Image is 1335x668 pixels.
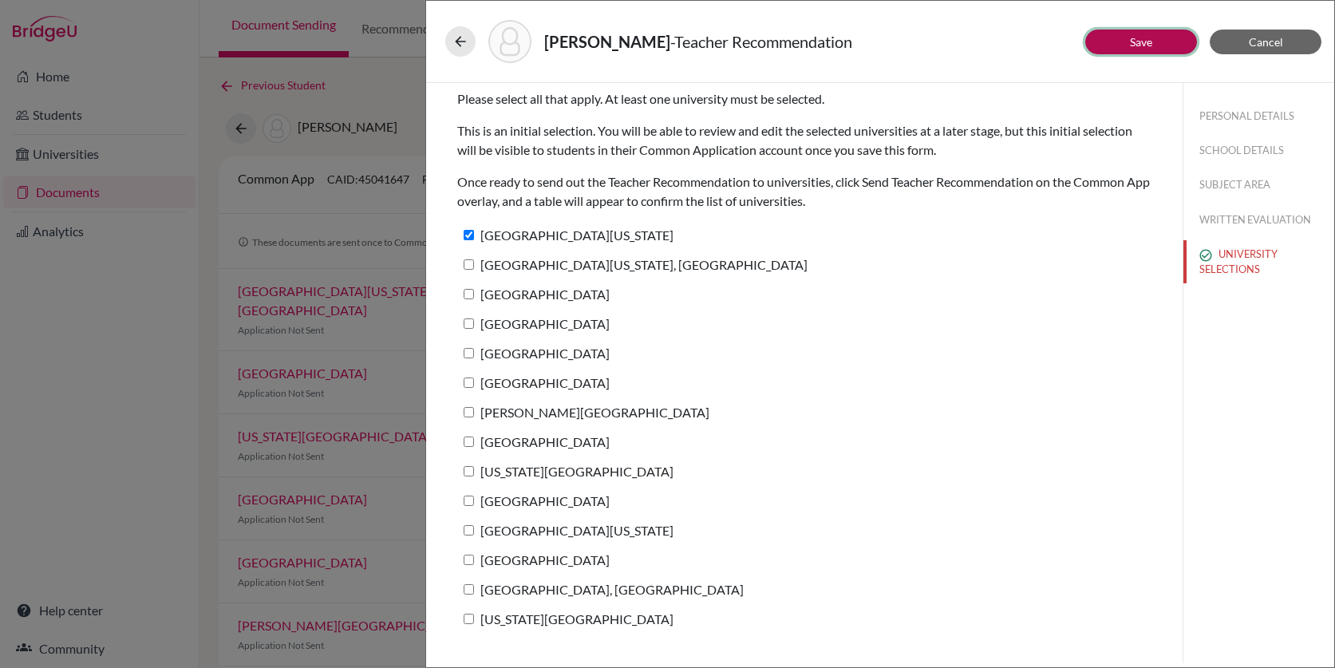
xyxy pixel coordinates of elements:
button: SUBJECT AREA [1183,171,1334,199]
label: [GEOGRAPHIC_DATA][US_STATE] [457,223,673,247]
input: [GEOGRAPHIC_DATA][US_STATE] [464,230,474,240]
p: This is an initial selection. You will be able to review and edit the selected universities at a ... [457,121,1151,160]
label: [GEOGRAPHIC_DATA] [457,312,610,335]
input: [US_STATE][GEOGRAPHIC_DATA] [464,466,474,476]
button: WRITTEN EVALUATION [1183,206,1334,234]
label: [GEOGRAPHIC_DATA][US_STATE] [457,519,673,542]
button: UNIVERSITY SELECTIONS [1183,240,1334,283]
img: check_circle_outline-e4d4ac0f8e9136db5ab2.svg [1199,249,1212,262]
label: [GEOGRAPHIC_DATA], [GEOGRAPHIC_DATA] [457,578,744,601]
label: [GEOGRAPHIC_DATA][US_STATE], [GEOGRAPHIC_DATA] [457,253,808,276]
input: [GEOGRAPHIC_DATA] [464,496,474,506]
label: [PERSON_NAME][GEOGRAPHIC_DATA] [457,401,709,424]
input: [GEOGRAPHIC_DATA][US_STATE] [464,525,474,536]
p: Please select all that apply. At least one university must be selected. [457,89,1151,109]
input: [GEOGRAPHIC_DATA] [464,318,474,329]
label: [GEOGRAPHIC_DATA] [457,548,610,571]
label: [GEOGRAPHIC_DATA] [457,430,610,453]
input: [US_STATE][GEOGRAPHIC_DATA] [464,614,474,624]
label: [GEOGRAPHIC_DATA] [457,489,610,512]
strong: [PERSON_NAME] [544,32,670,51]
label: [GEOGRAPHIC_DATA] [457,283,610,306]
p: Once ready to send out the Teacher Recommendation to universities, click Send Teacher Recommendat... [457,172,1151,211]
input: [GEOGRAPHIC_DATA], [GEOGRAPHIC_DATA] [464,584,474,595]
span: - Teacher Recommendation [670,32,852,51]
input: [GEOGRAPHIC_DATA] [464,437,474,447]
input: [GEOGRAPHIC_DATA] [464,555,474,565]
input: [GEOGRAPHIC_DATA] [464,289,474,299]
label: [US_STATE][GEOGRAPHIC_DATA] [457,460,673,483]
input: [GEOGRAPHIC_DATA] [464,377,474,388]
button: SCHOOL DETAILS [1183,136,1334,164]
input: [GEOGRAPHIC_DATA][US_STATE], [GEOGRAPHIC_DATA] [464,259,474,270]
button: PERSONAL DETAILS [1183,102,1334,130]
input: [GEOGRAPHIC_DATA] [464,348,474,358]
label: [US_STATE][GEOGRAPHIC_DATA] [457,607,673,630]
label: [GEOGRAPHIC_DATA] [457,342,610,365]
input: [PERSON_NAME][GEOGRAPHIC_DATA] [464,407,474,417]
label: [GEOGRAPHIC_DATA] [457,371,610,394]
